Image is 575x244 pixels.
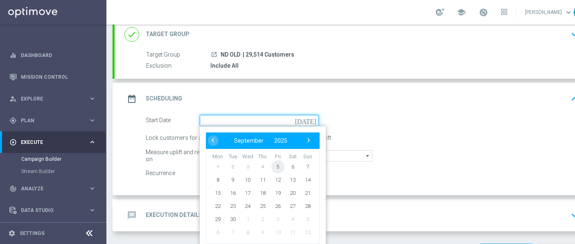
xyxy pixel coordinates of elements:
h2: Scheduling [146,95,182,103]
span: 6 [286,160,299,173]
span: 7 [226,226,239,239]
div: Start Date [146,115,200,126]
span: 5 [301,212,314,226]
i: settings [8,230,16,237]
span: 2 [226,160,239,173]
span: 5 [271,160,284,173]
th: weekday [270,153,285,160]
span: keyboard_arrow_down [564,8,573,17]
div: Optibot [9,221,96,243]
i: arrow_drop_down [364,151,372,161]
i: track_changes [9,185,17,192]
span: September [234,137,264,144]
span: 14 [301,173,314,186]
button: person_search Explore keyboard_arrow_right [9,96,97,102]
span: 29 [211,212,224,226]
span: 4 [256,160,269,173]
div: Data Studio [9,207,88,214]
div: play_circle_outline Execute keyboard_arrow_right [9,139,97,146]
i: equalizer [9,52,17,59]
span: | 29,514 Customers [243,51,294,59]
a: Mission Control [21,66,96,88]
th: weekday [240,153,255,160]
span: 2 [256,212,269,226]
bs-datepicker-navigation-view: ​ ​ ​ [208,135,313,146]
a: Optibot [21,221,86,243]
div: equalizer Dashboard [9,52,97,59]
span: 7 [301,160,314,173]
span: 2025 [274,137,287,144]
span: 25 [256,199,269,212]
div: Execute [9,139,88,146]
span: 1 [241,212,254,226]
span: ND OLD [221,51,240,59]
span: 8 [241,226,254,239]
span: Analyze [21,186,88,191]
button: › [303,135,313,146]
button: gps_fixed Plan keyboard_arrow_right [9,117,97,124]
th: weekday [300,153,315,160]
span: 20 [286,186,299,199]
span: school [457,8,466,17]
span: 17 [241,186,254,199]
i: play_circle_outline [9,139,17,146]
span: 28 [301,199,314,212]
span: 15 [211,186,224,199]
span: 19 [271,186,284,199]
div: Recurrence [146,168,200,179]
div: Lock customers for a duration of [146,132,241,144]
span: 22 [211,199,224,212]
span: 11 [286,226,299,239]
a: Campaign Builder [21,156,85,162]
a: Settings [20,231,45,236]
span: 9 [256,226,269,239]
button: Data Studio keyboard_arrow_right [9,207,97,214]
span: 30 [226,212,239,226]
div: Dashboard [9,44,96,66]
button: track_changes Analyze keyboard_arrow_right [9,185,97,192]
span: 11 [256,173,269,186]
span: › [303,135,314,146]
span: 24 [241,199,254,212]
label: Exclusion [146,62,210,70]
div: Plan [9,117,88,124]
span: 9 [226,173,239,186]
i: gps_fixed [9,117,17,124]
span: 21 [301,186,314,199]
th: weekday [255,153,271,160]
i: keyboard_arrow_right [88,185,96,192]
span: 18 [256,186,269,199]
span: 26 [271,199,284,212]
th: weekday [210,153,225,160]
span: 27 [286,199,299,212]
span: Data Studio [21,208,88,213]
i: keyboard_arrow_right [88,206,96,214]
span: 10 [241,173,254,186]
th: weekday [285,153,300,160]
button: 2025 [269,135,293,146]
span: 10 [271,226,284,239]
a: Stream Builder [21,168,85,175]
i: keyboard_arrow_right [88,95,96,103]
button: Mission Control [9,74,97,80]
h2: Target Group [146,30,189,38]
i: date_range [124,91,139,106]
span: 16 [226,186,239,199]
span: 13 [286,173,299,186]
i: keyboard_arrow_right [88,116,96,124]
i: done [124,27,139,42]
i: launch [211,51,217,58]
label: Target Group [146,51,210,59]
i: person_search [9,95,17,103]
span: 8 [211,173,224,186]
span: 12 [301,226,314,239]
i: message [124,208,139,223]
button: September [229,135,269,146]
span: Plan [21,118,88,123]
div: Explore [9,95,88,103]
button: ‹ [208,135,219,146]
